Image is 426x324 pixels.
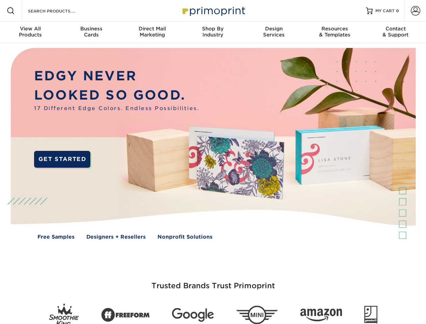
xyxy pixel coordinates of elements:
img: Amazon [300,309,342,322]
span: Contact [365,26,426,32]
span: Shop By [182,26,243,32]
img: Primoprint [179,3,247,18]
input: SEARCH PRODUCTS..... [27,7,93,15]
img: Goodwill [364,306,377,324]
div: Marketing [122,26,182,38]
p: EDGY NEVER [34,66,199,86]
div: Services [244,26,304,38]
a: Designers + Resellers [86,233,146,241]
a: DesignServices [244,22,304,43]
div: & Support [365,26,426,38]
span: 17 Different Edge Colors. Endless Possibilities. [34,105,199,112]
a: Shop ByIndustry [182,22,243,43]
p: LOOKED SO GOOD. [34,86,199,105]
span: Direct Mail [122,26,182,32]
div: Cards [61,26,121,38]
a: Resources& Templates [304,22,365,43]
img: Google [172,308,214,322]
a: Direct MailMarketing [122,22,182,43]
span: Design [244,26,304,32]
a: Nonprofit Solutions [158,233,212,241]
a: Free Samples [37,233,75,241]
span: Business [61,26,121,32]
span: MY CART [375,8,395,14]
a: GET STARTED [34,151,90,168]
span: 0 [396,8,399,13]
h3: Trusted Brands Trust Primoprint [16,265,410,298]
div: Industry [182,26,243,38]
span: Resources [304,26,365,32]
a: Contact& Support [365,22,426,43]
a: BusinessCards [61,22,121,43]
div: & Templates [304,26,365,38]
